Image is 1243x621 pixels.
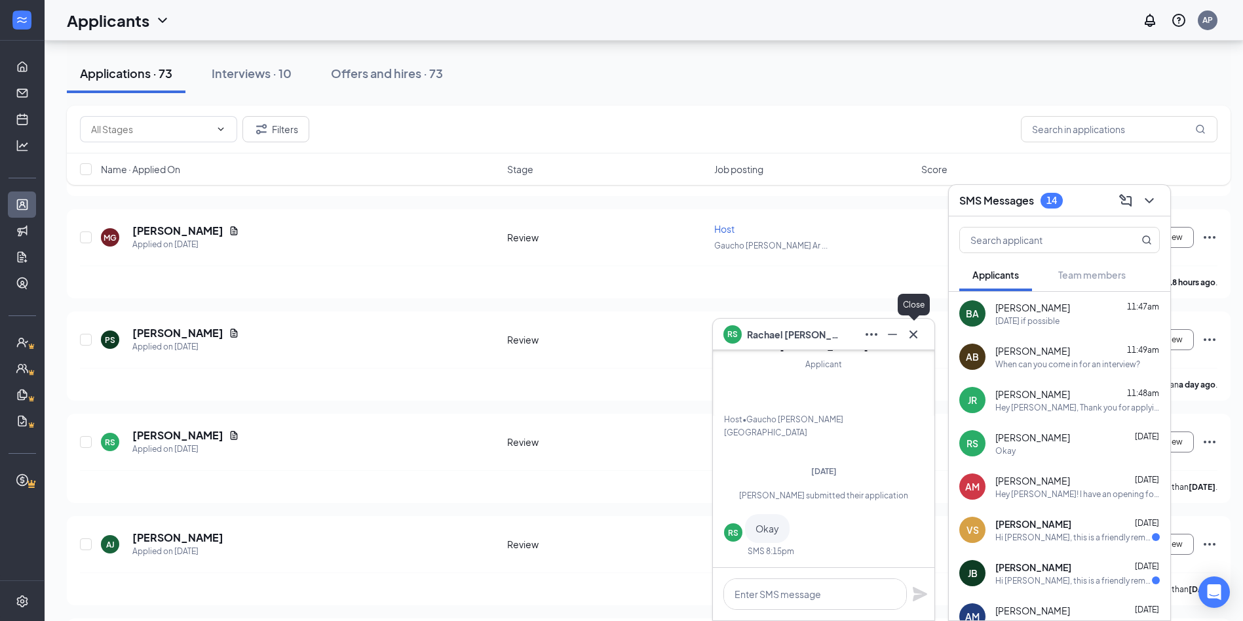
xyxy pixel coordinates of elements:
div: RS [966,437,978,450]
h5: [PERSON_NAME] [132,224,223,238]
svg: Document [229,430,239,441]
svg: Ellipses [864,327,879,342]
input: Search applicant [960,228,1115,252]
div: Applications · 73 [80,65,172,81]
span: [PERSON_NAME] [995,474,1070,487]
button: Filter Filters [242,116,309,142]
div: Hi [PERSON_NAME], this is a friendly reminder. Your meeting with Gaucho [PERSON_NAME] Argentina f... [995,532,1152,543]
svg: Document [229,226,239,236]
div: Hey [PERSON_NAME]! I have an opening for a line cook position. Would you still be interested? [995,489,1160,500]
div: [DATE] if possible [995,315,1060,327]
div: Applicant [805,358,842,371]
div: Review [507,538,706,551]
span: [DATE] [1135,561,1159,571]
div: Hi [PERSON_NAME], this is a friendly reminder. To move forward with your application for Line Coo... [995,575,1152,586]
span: Gaucho [PERSON_NAME] Ar ... [714,241,828,250]
div: JB [968,567,978,580]
div: When can you come in for an interview? [995,359,1140,370]
span: [PERSON_NAME] [995,517,1071,531]
h5: [PERSON_NAME] [132,531,223,545]
svg: ChevronDown [216,124,226,134]
span: [PERSON_NAME] [995,388,1070,401]
svg: ComposeMessage [1118,193,1134,209]
b: [DATE] [1189,584,1215,594]
span: Team members [1058,269,1126,281]
div: Applied on [DATE] [132,443,239,456]
svg: ChevronDown [1141,193,1157,209]
div: Hey [PERSON_NAME], Thank you for applying to Gaucho for the Line Cook position. When are you avai... [995,402,1160,413]
div: Close [898,294,930,315]
span: [DATE] [1135,518,1159,528]
div: SMS 8:15pm [748,546,794,557]
button: Cross [903,324,924,345]
div: BA [966,307,979,320]
svg: Ellipses [1202,536,1217,552]
svg: ChevronDown [155,12,170,28]
button: Ellipses [861,324,882,345]
svg: Ellipses [1202,332,1217,348]
span: 11:49am [1127,345,1159,355]
h5: [PERSON_NAME] [132,428,223,443]
h1: Applicants [67,9,149,31]
svg: Cross [906,327,921,342]
b: [DATE] [1189,482,1215,492]
svg: Settings [16,595,29,608]
svg: QuestionInfo [1171,12,1187,28]
b: a day ago [1179,380,1215,390]
span: [PERSON_NAME] [995,604,1070,617]
span: Host [714,223,735,235]
span: Stage [507,163,533,176]
div: RS [728,527,738,538]
span: [DATE] [1135,475,1159,485]
span: [DATE] [811,466,837,476]
span: Name · Applied On [101,163,180,176]
div: Host • Gaucho [PERSON_NAME] [GEOGRAPHIC_DATA] [724,413,923,439]
div: Review [507,333,706,346]
div: PS [105,334,115,346]
h5: [PERSON_NAME] [132,326,223,340]
div: Okay [995,445,1016,456]
svg: Document [229,328,239,338]
div: Applied on [DATE] [132,238,239,251]
span: Applicants [972,269,1019,281]
div: AB [966,350,979,363]
button: Plane [912,586,928,602]
div: RS [105,437,115,448]
input: All Stages [91,122,210,136]
button: ChevronDown [1139,190,1160,211]
span: Okay [755,523,779,534]
span: [PERSON_NAME] [995,431,1070,444]
svg: Filter [254,121,269,137]
div: Review [507,435,706,449]
span: 11:47am [1127,302,1159,311]
span: [DATE] [1135,431,1159,441]
span: [PERSON_NAME] [995,344,1070,357]
svg: MagnifyingGlass [1195,124,1206,134]
div: Open Intercom Messenger [1198,576,1230,608]
div: Applied on [DATE] [132,545,223,558]
b: 18 hours ago [1168,277,1215,287]
svg: Analysis [16,139,29,152]
svg: Notifications [1142,12,1158,28]
h3: SMS Messages [959,193,1034,208]
span: Job posting [714,163,763,176]
div: AJ [106,539,115,550]
input: Search in applications [1021,116,1217,142]
span: 11:48am [1127,388,1159,398]
div: Applied on [DATE] [132,340,239,353]
div: Interviews · 10 [212,65,292,81]
div: Offers and hires · 73 [331,65,443,81]
div: Review [507,231,706,244]
span: [PERSON_NAME] [995,301,1070,314]
svg: WorkstreamLogo [15,13,28,26]
button: ComposeMessage [1115,190,1136,211]
svg: Minimize [885,327,900,342]
div: VS [966,523,979,536]
div: AP [1202,14,1213,26]
svg: Ellipses [1202,434,1217,450]
div: 14 [1046,195,1057,206]
div: JR [968,393,977,407]
div: AM [965,480,980,493]
span: Rachael [PERSON_NAME] [747,327,839,342]
button: Minimize [882,324,903,345]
